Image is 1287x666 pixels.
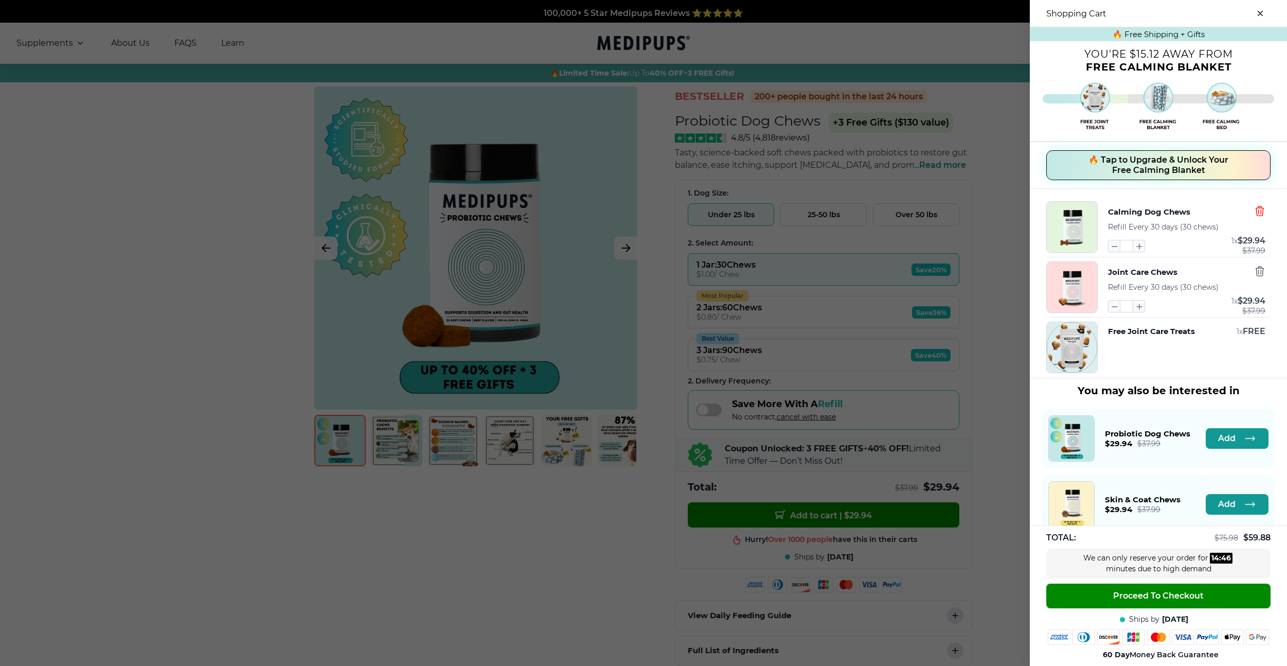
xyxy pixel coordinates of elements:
[1072,629,1095,645] img: diners-club
[1137,439,1160,448] span: $ 37.99
[1049,482,1094,527] img: Skin & Coat Chews
[1211,553,1219,564] div: 14
[1238,236,1265,246] span: $ 29.94
[1081,553,1236,574] div: We can only reserve your order for minutes due to high demand
[1108,205,1190,219] button: Calming Dog Chews
[1048,415,1095,462] a: Probiotic Dog Chews
[1113,29,1205,39] span: 🔥 Free Shipping + Gifts
[1047,262,1097,312] img: Joint Care Chews
[1243,326,1265,336] span: FREE
[1147,629,1170,645] img: mastercard
[1097,629,1120,645] img: discover
[1250,3,1271,24] button: close-cart
[1129,615,1159,624] span: Ships by
[1088,155,1228,176] span: 🔥 Tap to Upgrade & Unlock Your Free Calming Blanket
[1043,80,1274,133] img: Free shipping
[1231,296,1238,306] span: 1 x
[1105,429,1190,448] a: Probiotic Dog Chews$29.94$37.99
[1105,495,1181,504] span: Skin & Coat Chews
[1048,481,1095,528] a: Skin & Coat Chews
[1047,202,1097,252] img: Calming Dog Chews
[1105,495,1181,514] a: Skin & Coat Chews$29.94$37.99
[1103,650,1219,660] span: Money Back Guarantee
[1046,150,1271,180] button: 🔥 Tap to Upgrade & Unlock Your Free Calming Blanket
[1218,433,1236,444] span: Add
[1049,416,1094,461] img: Probiotic Dog Chews
[1122,629,1145,645] img: jcb
[1246,629,1269,645] img: google
[1105,439,1132,448] span: $ 29.94
[1108,326,1195,337] button: Free Joint Care Treats
[1243,533,1271,542] span: $ 59.88
[1221,629,1244,645] img: apple
[1108,283,1219,292] span: Refill Every 30 days (30 chews)
[1137,505,1160,514] span: $ 37.99
[1206,494,1268,515] button: Add
[1172,629,1194,645] img: visa
[1214,533,1238,542] span: $ 75.98
[1196,629,1219,645] img: paypal
[1238,296,1265,306] span: $ 29.94
[1242,247,1265,255] span: $ 37.99
[1086,61,1231,73] span: Free Calming Blanket
[1108,222,1219,232] span: Refill Every 30 days (30 chews)
[1221,553,1231,564] div: 46
[1105,504,1132,514] span: $ 29.94
[1231,236,1238,246] span: 1 x
[1218,499,1236,510] span: Add
[1105,429,1190,439] span: Probiotic Dog Chews
[1206,428,1268,449] button: Add
[1162,615,1188,624] span: [DATE]
[1113,591,1204,601] span: Proceed To Checkout
[1046,9,1106,19] h3: Shopping Cart
[1210,553,1232,564] div: :
[1030,51,1287,57] p: You're $15.12 away from
[1042,384,1275,397] h3: You may also be interested in
[1103,650,1130,659] strong: 60 Day
[1237,327,1243,336] span: 1 x
[1108,266,1177,279] button: Joint Care Chews
[1046,584,1271,608] button: Proceed To Checkout
[1242,307,1265,315] span: $ 37.99
[1047,322,1097,373] img: Free Joint Care Treats
[1048,629,1070,645] img: amex
[1046,532,1076,544] span: TOTAL:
